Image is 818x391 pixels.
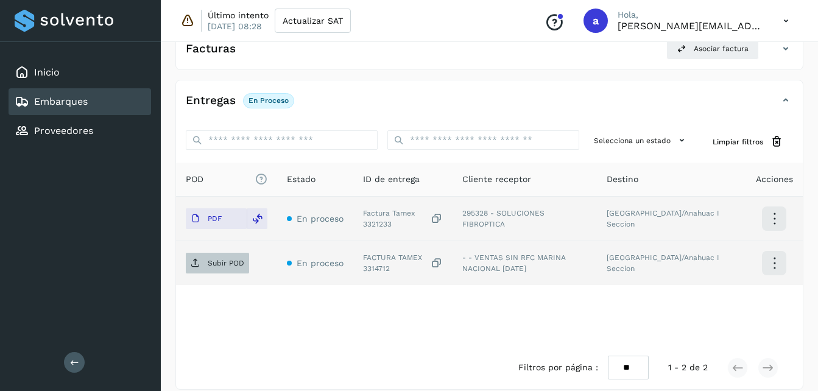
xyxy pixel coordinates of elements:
button: Selecciona un estado [589,130,693,150]
span: En proceso [297,258,344,268]
div: Factura Tamex 3321233 [363,208,443,230]
span: Limpiar filtros [713,136,763,147]
a: Embarques [34,96,88,107]
div: Proveedores [9,118,151,144]
div: Reemplazar POD [247,208,267,229]
span: Asociar factura [694,43,749,54]
span: Destino [607,173,638,186]
span: Cliente receptor [462,173,531,186]
p: En proceso [249,96,289,105]
p: [DATE] 08:28 [208,21,262,32]
span: 1 - 2 de 2 [668,361,708,374]
td: [GEOGRAPHIC_DATA]/Anahuac I Seccion [597,197,746,241]
span: Acciones [756,173,793,186]
span: ID de entrega [363,173,420,186]
button: Actualizar SAT [275,9,351,33]
div: Embarques [9,88,151,115]
button: Limpiar filtros [703,130,793,153]
span: En proceso [297,214,344,224]
p: abigail.parra@tamex.mx [618,20,764,32]
span: Estado [287,173,316,186]
p: PDF [208,214,222,223]
td: - - VENTAS SIN RFC MARINA NACIONAL [DATE] [453,241,597,285]
a: Proveedores [34,125,93,136]
h4: Entregas [186,94,236,108]
div: Inicio [9,59,151,86]
div: FACTURA TAMEX 3314712 [363,252,443,274]
p: Hola, [618,10,764,20]
div: EntregasEn proceso [176,90,803,121]
a: Inicio [34,66,60,78]
button: Asociar factura [666,38,759,60]
button: PDF [186,208,247,229]
td: 295328 - SOLUCIONES FIBROPTICA [453,197,597,241]
p: Último intento [208,10,269,21]
h4: Facturas [186,42,236,56]
p: Subir POD [208,259,244,267]
span: Filtros por página : [518,361,598,374]
div: FacturasAsociar factura [176,38,803,69]
button: Subir POD [186,253,249,273]
span: Actualizar SAT [283,16,343,25]
td: [GEOGRAPHIC_DATA]/Anahuac I Seccion [597,241,746,285]
span: POD [186,173,267,186]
